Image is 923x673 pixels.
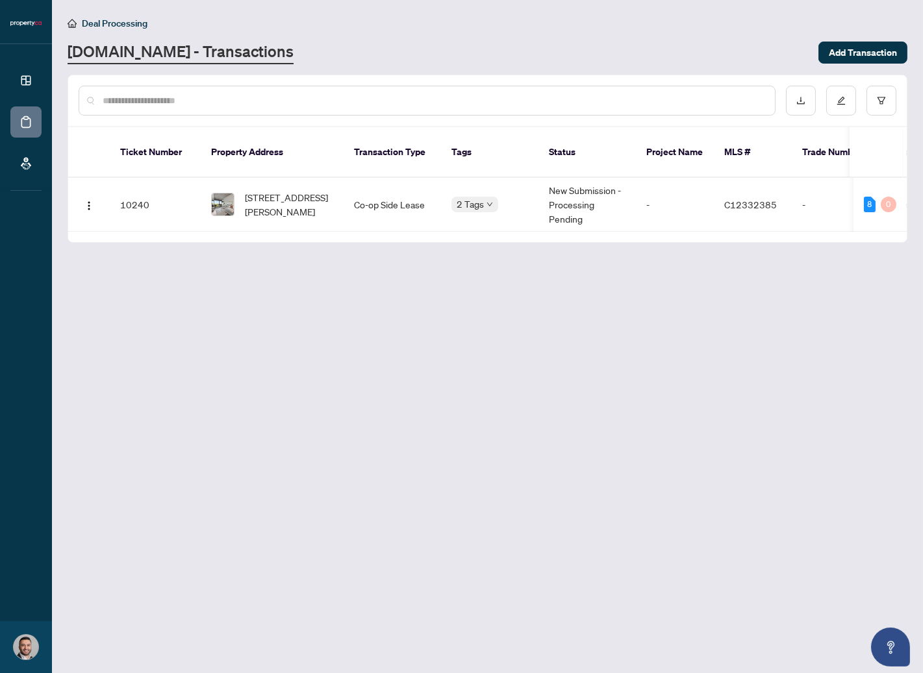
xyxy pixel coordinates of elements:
td: - [792,178,883,232]
td: Co-op Side Lease [344,178,441,232]
div: 0 [881,197,896,212]
td: - [636,178,714,232]
button: Logo [79,194,99,215]
img: thumbnail-img [212,193,234,215]
span: Deal Processing [82,18,147,29]
td: 10240 [110,178,201,232]
th: Ticket Number [110,127,201,178]
th: Trade Number [792,127,883,178]
th: Project Name [636,127,714,178]
span: download [796,96,805,105]
span: edit [837,96,846,105]
span: Add Transaction [829,42,897,63]
img: Profile Icon [14,635,38,659]
span: [STREET_ADDRESS][PERSON_NAME] [245,190,333,219]
button: Add Transaction [818,42,907,64]
div: 8 [864,197,876,212]
th: Property Address [201,127,344,178]
button: Open asap [871,628,910,667]
span: filter [877,96,886,105]
span: C12332385 [724,199,777,210]
td: New Submission - Processing Pending [538,178,636,232]
span: down [487,201,493,208]
span: home [68,19,77,28]
th: MLS # [714,127,792,178]
th: Transaction Type [344,127,441,178]
img: logo [10,19,42,27]
img: Logo [84,201,94,211]
button: download [786,86,816,116]
button: edit [826,86,856,116]
a: [DOMAIN_NAME] - Transactions [68,41,294,64]
th: Tags [441,127,538,178]
span: 2 Tags [457,197,484,212]
button: filter [866,86,896,116]
th: Status [538,127,636,178]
